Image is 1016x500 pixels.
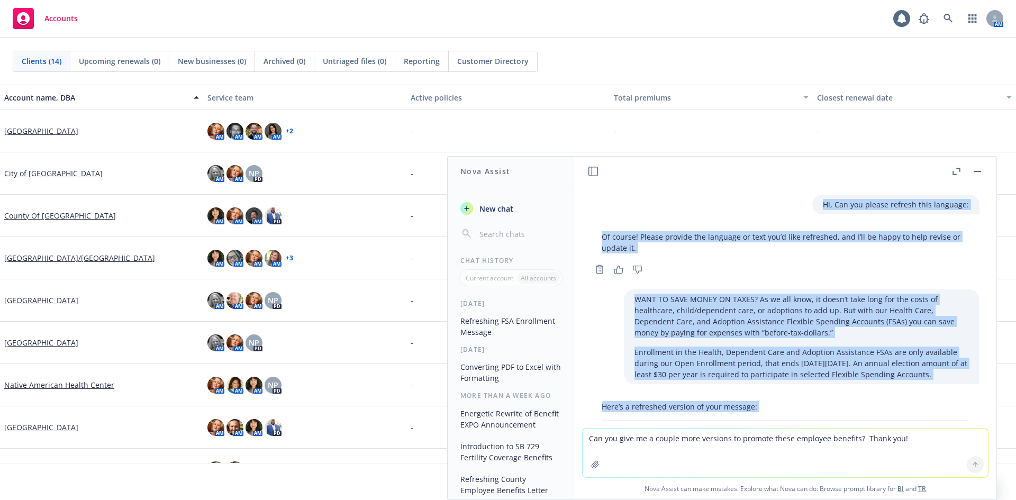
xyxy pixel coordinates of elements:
[4,422,78,433] a: [GEOGRAPHIC_DATA]
[246,250,262,267] img: photo
[411,337,413,348] span: -
[207,165,224,182] img: photo
[207,250,224,267] img: photo
[4,168,103,179] a: City of [GEOGRAPHIC_DATA]
[456,199,566,218] button: New chat
[404,56,440,67] span: Reporting
[22,56,61,67] span: Clients (14)
[634,347,969,380] p: Enrollment in the Health, Dependent Care and Adoption Assistance FSAs are only available during o...
[207,207,224,224] img: photo
[178,56,246,67] span: New businesses (0)
[226,165,243,182] img: photo
[246,292,262,309] img: photo
[457,56,529,67] span: Customer Directory
[207,334,224,351] img: photo
[207,92,402,103] div: Service team
[246,419,262,436] img: photo
[411,252,413,263] span: -
[411,422,413,433] span: -
[411,92,605,103] div: Active policies
[226,207,243,224] img: photo
[265,419,282,436] img: photo
[4,92,187,103] div: Account name, DBA
[602,231,969,253] p: Of course! Please provide the language or text you’d like refreshed, and I’ll be happy to help re...
[249,168,259,179] span: NP
[286,128,293,134] a: + 2
[614,92,797,103] div: Total premiums
[264,56,305,67] span: Archived (0)
[265,250,282,267] img: photo
[578,478,992,499] span: Nova Assist can make mistakes. Explore what Nova can do: Browse prompt library for and
[411,168,413,179] span: -
[249,337,259,348] span: NP
[411,125,413,137] span: -
[268,379,278,390] span: NP
[4,210,116,221] a: County Of [GEOGRAPHIC_DATA]
[466,274,513,283] p: Current account
[226,461,243,478] img: photo
[456,358,566,387] button: Converting PDF to Excel with Formatting
[411,379,413,390] span: -
[406,85,610,110] button: Active policies
[411,295,413,306] span: -
[265,207,282,224] img: photo
[207,123,224,140] img: photo
[634,294,969,338] p: WANT TO SAVE MONEY ON TAXES? As we all know, it doesn’t take long for the costs of healthcare, ch...
[207,461,224,478] img: photo
[268,295,278,306] span: NP
[938,8,959,29] a: Search
[207,419,224,436] img: photo
[323,56,386,67] span: Untriaged files (0)
[521,274,556,283] p: All accounts
[226,419,243,436] img: photo
[614,125,616,137] span: -
[226,123,243,140] img: photo
[44,14,78,23] span: Accounts
[448,299,574,308] div: [DATE]
[460,166,510,177] h1: Nova Assist
[4,337,78,348] a: [GEOGRAPHIC_DATA]
[823,199,969,210] p: Hi, Can you please refresh this language:
[203,85,406,110] button: Service team
[207,292,224,309] img: photo
[226,250,243,267] img: photo
[4,379,114,390] a: Native American Health Center
[962,8,983,29] a: Switch app
[897,484,904,493] a: BI
[456,470,566,499] button: Refreshing County Employee Benefits Letter
[246,377,262,394] img: photo
[477,226,561,241] input: Search chats
[602,401,969,412] p: Here’s a refreshed version of your message:
[226,334,243,351] img: photo
[265,123,282,140] img: photo
[246,207,262,224] img: photo
[456,438,566,466] button: Introduction to SB 729 Fertility Coverage Benefits
[207,377,224,394] img: photo
[4,295,78,306] a: [GEOGRAPHIC_DATA]
[448,345,574,354] div: [DATE]
[595,265,604,274] svg: Copy to clipboard
[8,4,82,33] a: Accounts
[477,203,513,214] span: New chat
[913,8,935,29] a: Report a Bug
[411,210,413,221] span: -
[817,125,820,137] span: -
[456,312,566,341] button: Refreshing FSA Enrollment Message
[456,405,566,433] button: Energetic Rewrite of Benefit EXPO Announcement
[246,123,262,140] img: photo
[629,262,646,277] button: Thumbs down
[817,92,1000,103] div: Closest renewal date
[79,56,160,67] span: Upcoming renewals (0)
[226,377,243,394] img: photo
[286,255,293,261] a: + 3
[448,256,574,265] div: Chat History
[918,484,926,493] a: TR
[4,125,78,137] a: [GEOGRAPHIC_DATA]
[4,252,155,263] a: [GEOGRAPHIC_DATA]/[GEOGRAPHIC_DATA]
[226,292,243,309] img: photo
[448,391,574,400] div: More than a week ago
[813,85,1016,110] button: Closest renewal date
[610,85,813,110] button: Total premiums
